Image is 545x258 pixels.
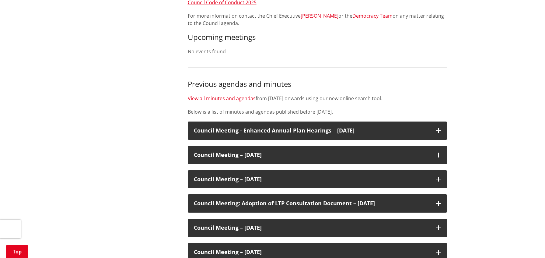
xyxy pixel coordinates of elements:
[188,80,447,89] h3: Previous agendas and minutes
[188,33,447,42] h3: Upcoming meetings
[194,200,430,207] h3: Council Meeting: Adoption of LTP Consultation Document – [DATE]
[6,245,28,258] a: Top
[194,128,430,134] h3: Council Meeting - Enhanced Annual Plan Hearings – [DATE]
[517,232,539,254] iframe: Messenger Launcher
[194,249,430,255] h3: Council Meeting – [DATE]
[188,108,447,115] p: Below is a list of minutes and agendas published before [DATE].
[188,12,447,27] p: For more information contact the Chief Executive or the on any matter relating to the Council age...
[194,152,430,158] h3: Council Meeting – [DATE]
[194,225,430,231] h3: Council Meeting – [DATE]
[352,12,393,19] a: Democracy Team
[194,176,430,182] h3: Council Meeting – [DATE]
[301,12,338,19] a: [PERSON_NAME]
[188,95,256,102] a: View all minutes and agendas
[188,48,447,55] p: No events found.
[188,95,447,102] p: from [DATE] onwards using our new online search tool.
